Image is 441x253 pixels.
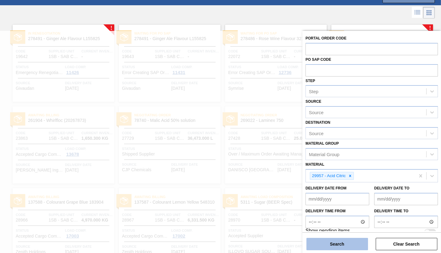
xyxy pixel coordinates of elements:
[305,57,331,62] label: PO SAP Code
[309,151,339,157] div: Material Group
[309,131,324,136] div: Source
[305,141,339,146] label: Material Group
[412,7,423,19] div: List Vision
[310,172,347,180] div: 29957 - Acid Citric
[305,79,315,83] label: Step
[241,30,327,36] span: Waiting for PO SAP
[305,193,369,205] input: mm/dd/yyyy
[374,193,438,205] input: mm/dd/yyyy
[305,162,324,167] label: Material
[374,186,409,190] label: Delivery Date to
[423,7,435,19] div: Card Vision
[114,25,220,102] a: statusWaiting for PO SAP278491 - Ginger Ale Flavour L155825Code19643Supplied Unit1SB - SAB Chamdo...
[305,186,346,190] label: Delivery Date from
[305,207,369,216] label: Delivery time from
[374,207,438,216] label: Delivery time to
[134,30,220,36] span: Waiting for PO SAP
[220,25,327,102] a: statusWaiting for PO SAP278486 - Rose Wine Flavour 321027Code22072Supplied Unit1SB - SAB Chamdor ...
[327,25,433,102] a: !statusIn renegotiation278548 - Neutral Cloud Emulsion QL96077Code19671Supplied Unit1SB - SAB Cha...
[305,228,350,235] label: Show pending items
[347,30,433,36] span: In renegotiation
[305,36,346,40] label: Portal Order Code
[309,89,318,94] div: Step
[305,99,321,104] label: Source
[305,120,330,125] label: Destination
[309,110,324,115] div: Source
[8,25,114,102] a: !statusIn renegotiation278491 - Ginger Ale Flavour L155825Code19642Supplied Unit1SB - SAB Chamdor...
[28,30,114,36] span: In renegotiation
